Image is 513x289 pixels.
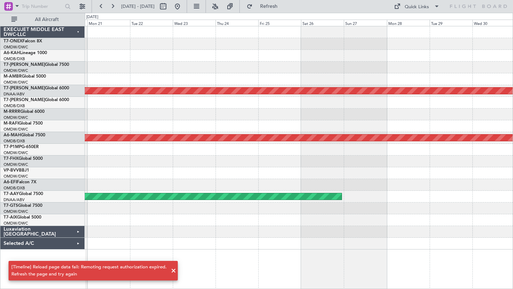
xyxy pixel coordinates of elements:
div: [DATE] [86,14,98,20]
a: OMDW/DWC [4,162,28,167]
button: Refresh [243,1,286,12]
div: Tue 22 [130,20,173,26]
div: Sat 26 [301,20,344,26]
a: M-RRRRGlobal 6000 [4,110,45,114]
a: OMDW/DWC [4,150,28,156]
div: Fri 25 [258,20,301,26]
a: OMDB/DXB [4,138,25,144]
a: T7-[PERSON_NAME]Global 7500 [4,63,69,67]
span: T7-FHX [4,157,19,161]
span: T7-[PERSON_NAME] [4,86,45,90]
a: OMDW/DWC [4,127,28,132]
div: Wed 23 [173,20,216,26]
a: T7-AIXGlobal 5000 [4,215,41,220]
span: M-RAFI [4,121,19,126]
button: All Aircraft [8,14,77,25]
a: DNAA/ABV [4,91,25,97]
a: T7-ONEXFalcon 8X [4,39,42,43]
span: T7-ONEX [4,39,22,43]
a: OMDW/DWC [4,209,28,214]
span: All Aircraft [19,17,75,22]
span: [DATE] - [DATE] [121,3,155,10]
a: T7-[PERSON_NAME]Global 6000 [4,98,69,102]
span: T7-AIX [4,215,17,220]
span: A6-KAH [4,51,20,55]
span: T7-P1MP [4,145,21,149]
input: Trip Number [22,1,63,12]
div: Mon 28 [387,20,430,26]
a: OMDW/DWC [4,115,28,120]
a: OMDW/DWC [4,80,28,85]
span: T7-[PERSON_NAME] [4,98,45,102]
a: OMDB/DXB [4,185,25,191]
a: A6-EFIFalcon 7X [4,180,36,184]
span: T7-[PERSON_NAME] [4,63,45,67]
a: T7-[PERSON_NAME]Global 6000 [4,86,69,90]
a: OMDB/DXB [4,103,25,109]
div: Thu 24 [216,20,258,26]
a: T7-P1MPG-650ER [4,145,39,149]
a: T7-GTSGlobal 7500 [4,204,42,208]
span: VP-BVV [4,168,19,173]
span: Refresh [254,4,284,9]
span: M-RRRR [4,110,20,114]
a: OMDW/DWC [4,68,28,73]
a: OMDW/DWC [4,221,28,226]
span: M-AMBR [4,74,22,79]
a: OMDW/DWC [4,44,28,50]
a: A6-MAHGlobal 7500 [4,133,45,137]
div: [Timeline] Reload page data fail: Remoting request authorization expired. Refresh the page and tr... [11,264,167,278]
a: DNAA/ABV [4,197,25,203]
div: Tue 29 [430,20,472,26]
div: Mon 21 [87,20,130,26]
span: A6-EFI [4,180,17,184]
a: A6-KAHLineage 1000 [4,51,47,55]
div: Sun 27 [344,20,387,26]
a: M-RAFIGlobal 7500 [4,121,43,126]
button: Quick Links [390,1,443,12]
div: Quick Links [405,4,429,11]
a: OMDB/DXB [4,56,25,62]
span: A6-MAH [4,133,21,137]
a: M-AMBRGlobal 5000 [4,74,46,79]
a: T7-FHXGlobal 5000 [4,157,43,161]
a: T7-AAYGlobal 7500 [4,192,43,196]
span: T7-GTS [4,204,18,208]
a: OMDW/DWC [4,174,28,179]
a: VP-BVVBBJ1 [4,168,29,173]
span: T7-AAY [4,192,19,196]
